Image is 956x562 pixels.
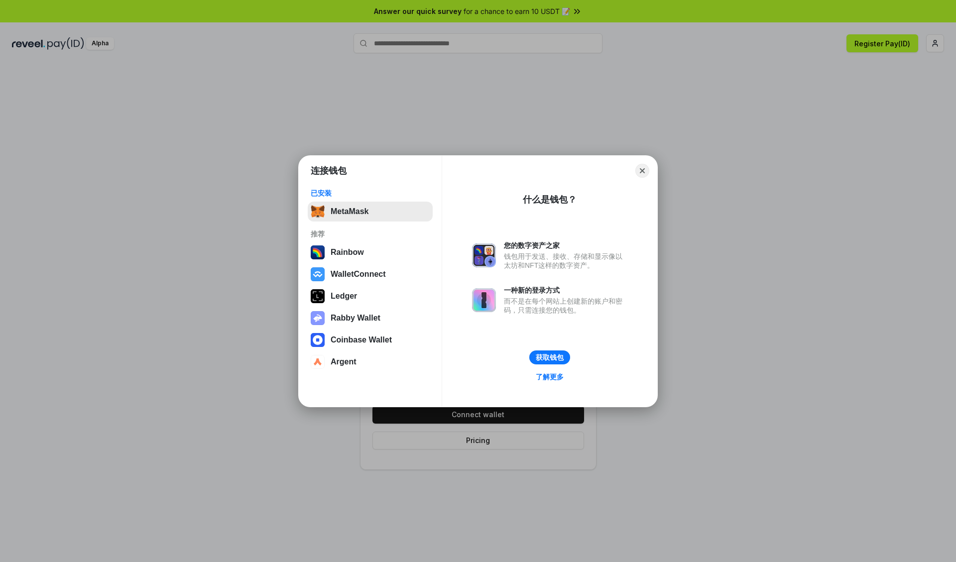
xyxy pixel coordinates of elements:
[311,189,430,198] div: 已安装
[530,370,570,383] a: 了解更多
[331,207,368,216] div: MetaMask
[529,350,570,364] button: 获取钱包
[311,355,325,369] img: svg+xml,%3Csvg%20width%3D%2228%22%20height%3D%2228%22%20viewBox%3D%220%200%2028%2028%22%20fill%3D...
[311,267,325,281] img: svg+xml,%3Csvg%20width%3D%2228%22%20height%3D%2228%22%20viewBox%3D%220%200%2028%2028%22%20fill%3D...
[311,165,347,177] h1: 连接钱包
[311,205,325,219] img: svg+xml,%3Csvg%20fill%3D%22none%22%20height%3D%2233%22%20viewBox%3D%220%200%2035%2033%22%20width%...
[311,333,325,347] img: svg+xml,%3Csvg%20width%3D%2228%22%20height%3D%2228%22%20viewBox%3D%220%200%2028%2028%22%20fill%3D...
[504,297,627,315] div: 而不是在每个网站上创建新的账户和密码，只需连接您的钱包。
[331,292,357,301] div: Ledger
[536,372,564,381] div: 了解更多
[331,336,392,344] div: Coinbase Wallet
[311,289,325,303] img: svg+xml,%3Csvg%20xmlns%3D%22http%3A%2F%2Fwww.w3.org%2F2000%2Fsvg%22%20width%3D%2228%22%20height%3...
[331,357,357,366] div: Argent
[331,248,364,257] div: Rainbow
[472,288,496,312] img: svg+xml,%3Csvg%20xmlns%3D%22http%3A%2F%2Fwww.w3.org%2F2000%2Fsvg%22%20fill%3D%22none%22%20viewBox...
[308,286,433,306] button: Ledger
[308,242,433,262] button: Rainbow
[536,353,564,362] div: 获取钱包
[504,286,627,295] div: 一种新的登录方式
[308,264,433,284] button: WalletConnect
[311,229,430,238] div: 推荐
[331,270,386,279] div: WalletConnect
[635,164,649,178] button: Close
[523,194,577,206] div: 什么是钱包？
[331,314,380,323] div: Rabby Wallet
[308,202,433,222] button: MetaMask
[308,330,433,350] button: Coinbase Wallet
[504,241,627,250] div: 您的数字资产之家
[311,245,325,259] img: svg+xml,%3Csvg%20width%3D%22120%22%20height%3D%22120%22%20viewBox%3D%220%200%20120%20120%22%20fil...
[308,352,433,372] button: Argent
[472,243,496,267] img: svg+xml,%3Csvg%20xmlns%3D%22http%3A%2F%2Fwww.w3.org%2F2000%2Fsvg%22%20fill%3D%22none%22%20viewBox...
[308,308,433,328] button: Rabby Wallet
[504,252,627,270] div: 钱包用于发送、接收、存储和显示像以太坊和NFT这样的数字资产。
[311,311,325,325] img: svg+xml,%3Csvg%20xmlns%3D%22http%3A%2F%2Fwww.w3.org%2F2000%2Fsvg%22%20fill%3D%22none%22%20viewBox...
